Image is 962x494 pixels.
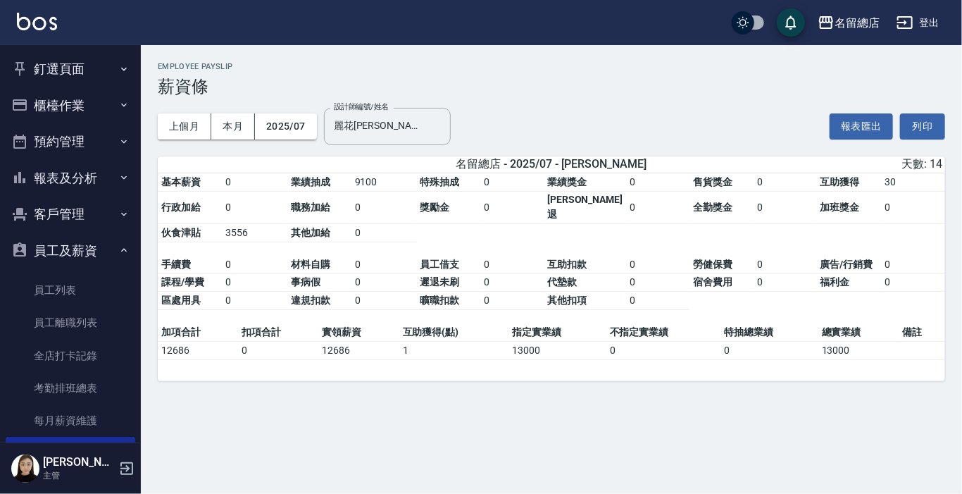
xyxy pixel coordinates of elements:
span: 業績抽成 [291,176,330,187]
td: 0 [222,273,287,292]
td: 30 [881,173,945,192]
span: 代墊款 [547,276,577,288]
a: 每月薪資維護 [6,405,135,437]
td: 0 [626,256,689,274]
td: 0 [754,256,817,274]
span: 行政加給 [161,202,201,213]
td: 0 [881,273,945,292]
td: 12686 [318,341,399,359]
span: 勞健保費 [693,259,732,270]
td: 特抽總業績 [720,323,818,342]
td: 0 [222,173,287,192]
span: 事病假 [291,276,320,288]
td: 備註 [899,323,945,342]
span: 互助扣款 [547,259,587,270]
span: 基本薪資 [161,176,201,187]
td: 0 [480,191,544,224]
td: 9100 [351,173,417,192]
button: 櫃檯作業 [6,87,135,124]
button: 報表及分析 [6,160,135,197]
span: 宿舍費用 [693,276,732,288]
p: 主管 [43,469,115,482]
img: Logo [17,13,57,30]
td: 0 [606,341,721,359]
button: 員工及薪資 [6,233,135,269]
a: 員工列表 [6,274,135,307]
td: 0 [351,256,417,274]
button: 名留總店 [812,8,885,37]
td: 13000 [818,341,899,359]
button: 列印 [900,113,945,140]
span: 業績獎金 [547,176,587,187]
td: 互助獲得(點) [399,323,509,342]
label: 設計師編號/姓名 [334,101,389,112]
span: 職務加給 [291,202,330,213]
td: 0 [720,341,818,359]
td: 0 [222,256,287,274]
button: 上個月 [158,113,211,140]
h2: Employee Payslip [158,62,945,71]
span: 曠職扣款 [420,295,460,306]
button: 客戶管理 [6,196,135,233]
span: 獎勵金 [420,202,450,213]
span: 課程/學費 [161,276,204,288]
td: 加項合計 [158,323,238,342]
td: 指定實業績 [508,323,606,342]
td: 13000 [508,341,606,359]
span: 互助獲得 [820,176,860,187]
td: 0 [626,173,689,192]
span: 廣告/行銷費 [820,259,873,270]
td: 0 [754,273,817,292]
table: a dense table [158,173,945,323]
div: 名留總店 [835,14,880,32]
td: 0 [626,292,689,310]
span: 手續費 [161,259,191,270]
span: 員工借支 [420,259,460,270]
button: 釘選頁面 [6,51,135,87]
div: 天數: 14 [685,157,942,172]
button: 本月 [211,113,255,140]
td: 3556 [222,224,287,242]
span: 加班獎金 [820,202,860,213]
span: 其他扣項 [547,295,587,306]
a: 考勤排班總表 [6,372,135,405]
h3: 薪資條 [158,77,945,97]
h5: [PERSON_NAME] [43,455,115,469]
td: 0 [351,273,417,292]
td: 0 [881,256,945,274]
span: 違規扣款 [291,295,330,306]
a: 全店打卡記錄 [6,340,135,372]
td: 總實業績 [818,323,899,342]
td: 0 [238,341,318,359]
span: 售貨獎金 [693,176,732,187]
button: 報表匯出 [830,113,893,140]
span: 福利金 [820,276,850,288]
td: 0 [626,273,689,292]
button: 登出 [891,10,945,36]
a: 員工離職列表 [6,307,135,339]
span: 名留總店 - 2025/07 - [PERSON_NAME] [456,157,646,172]
td: 0 [881,191,945,224]
td: 0 [480,173,544,192]
td: 0 [480,273,544,292]
span: 遲退未刷 [420,276,460,288]
a: 薪資條 [6,437,135,469]
td: 扣項合計 [238,323,318,342]
td: 0 [351,191,417,224]
td: 0 [480,256,544,274]
td: 1 [399,341,509,359]
button: save [777,8,805,37]
td: 0 [754,173,817,192]
span: 特殊抽成 [420,176,460,187]
td: 不指定實業績 [606,323,721,342]
td: 12686 [158,341,238,359]
span: 區處用具 [161,295,201,306]
td: 0 [754,191,817,224]
td: 0 [222,191,287,224]
td: 實領薪資 [318,323,399,342]
td: 0 [222,292,287,310]
img: Person [11,455,39,483]
td: 0 [626,191,689,224]
span: 材料自購 [291,259,330,270]
button: 2025/07 [255,113,317,140]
